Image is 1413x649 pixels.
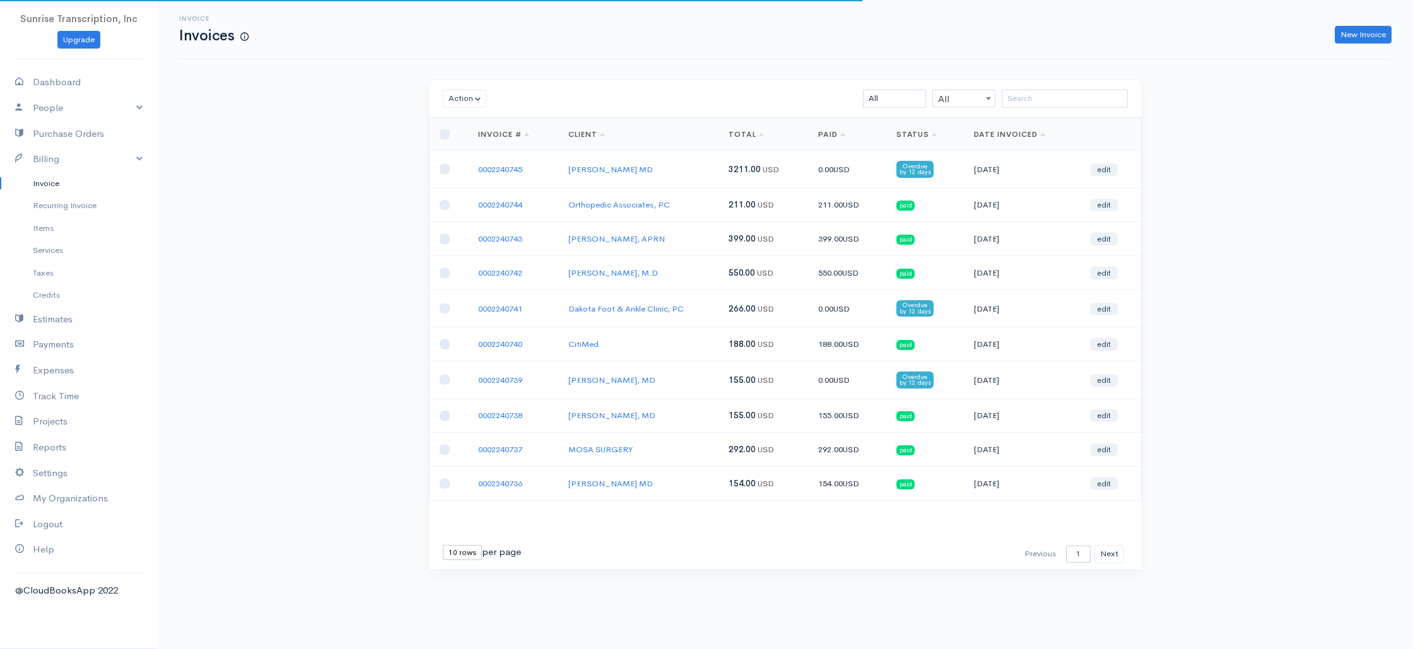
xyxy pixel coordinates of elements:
[568,267,658,278] a: [PERSON_NAME], M.D
[964,188,1081,222] td: [DATE]
[1090,233,1118,245] a: edit
[896,235,915,245] span: paid
[808,188,886,222] td: 211.00
[729,478,756,489] span: 154.00
[729,410,756,421] span: 155.00
[729,375,756,385] span: 155.00
[896,371,934,388] span: Overdue by 12 days
[729,129,764,139] a: Total
[896,161,934,177] span: Overdue by 12 days
[896,269,915,279] span: paid
[1090,163,1118,176] a: edit
[758,199,774,210] span: USD
[758,303,774,314] span: USD
[478,444,522,455] a: 0002240737
[964,361,1081,399] td: [DATE]
[568,303,684,314] a: Dakota Foot & Ankle Clinic, PC
[478,478,522,489] a: 0002240736
[964,256,1081,290] td: [DATE]
[833,303,850,314] span: USD
[964,467,1081,501] td: [DATE]
[818,129,845,139] a: Paid
[933,90,995,108] span: All
[808,467,886,501] td: 154.00
[729,339,756,349] span: 188.00
[1335,26,1392,44] a: New Invoice
[833,164,850,175] span: USD
[568,375,655,385] a: [PERSON_NAME], MD
[808,151,886,188] td: 0.00
[843,444,859,455] span: USD
[729,233,756,244] span: 399.00
[758,444,774,455] span: USD
[964,433,1081,467] td: [DATE]
[729,444,756,455] span: 292.00
[729,164,761,175] span: 3211.00
[568,410,655,421] a: [PERSON_NAME], MD
[843,339,859,349] span: USD
[808,433,886,467] td: 292.00
[478,199,522,210] a: 0002240744
[1090,477,1118,490] a: edit
[478,303,522,314] a: 0002240741
[568,339,599,349] a: CitiMed
[808,290,886,327] td: 0.00
[478,339,522,349] a: 0002240740
[843,199,859,210] span: USD
[478,164,522,175] a: 0002240745
[808,361,886,399] td: 0.00
[240,32,249,42] span: How to create your first Invoice?
[443,90,486,108] button: Action
[896,201,915,211] span: paid
[179,15,249,22] h6: Invoice
[896,340,915,350] span: paid
[763,164,779,175] span: USD
[833,375,850,385] span: USD
[932,90,995,107] span: All
[808,222,886,256] td: 399.00
[478,129,529,139] a: Invoice #
[974,129,1045,139] a: Date Invoiced
[896,129,937,139] a: Status
[1090,409,1118,422] a: edit
[896,479,915,489] span: paid
[568,478,653,489] a: [PERSON_NAME] MD
[568,199,670,210] a: Orthopedic Associates, PC
[758,375,774,385] span: USD
[896,300,934,317] span: Overdue by 12 days
[964,290,1081,327] td: [DATE]
[568,444,633,455] a: MOSA SURGERY
[568,164,653,175] a: [PERSON_NAME] MD
[808,399,886,433] td: 155.00
[478,233,522,244] a: 0002240743
[478,410,522,421] a: 0002240738
[729,303,756,314] span: 266.00
[758,233,774,244] span: USD
[1090,199,1118,211] a: edit
[757,267,773,278] span: USD
[964,151,1081,188] td: [DATE]
[964,222,1081,256] td: [DATE]
[758,339,774,349] span: USD
[179,28,249,44] h1: Invoices
[443,545,521,560] div: per page
[1090,374,1118,387] a: edit
[964,399,1081,433] td: [DATE]
[729,267,755,278] span: 550.00
[729,199,756,210] span: 211.00
[842,267,859,278] span: USD
[568,129,605,139] a: Client
[808,327,886,361] td: 188.00
[843,478,859,489] span: USD
[568,233,665,244] a: [PERSON_NAME], APRN
[1090,267,1118,279] a: edit
[20,13,138,25] span: Sunrise Transcription, Inc
[1090,303,1118,315] a: edit
[57,31,100,49] a: Upgrade
[15,583,143,598] div: @CloudBooksApp 2022
[964,327,1081,361] td: [DATE]
[896,445,915,455] span: paid
[478,375,522,385] a: 0002240739
[1094,545,1124,563] button: Next
[1002,90,1128,108] input: Search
